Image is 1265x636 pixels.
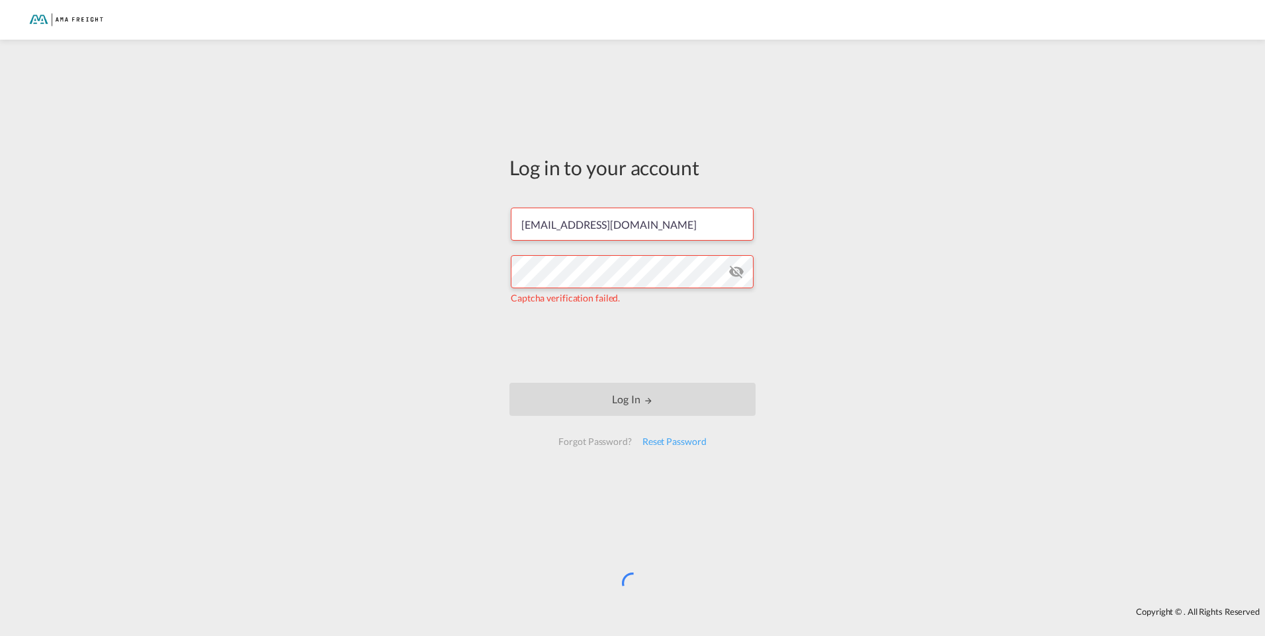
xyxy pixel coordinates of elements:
button: LOGIN [509,383,756,416]
md-icon: icon-eye-off [728,264,744,280]
iframe: reCAPTCHA [532,318,733,370]
div: Reset Password [637,430,712,454]
input: Enter email/phone number [511,208,754,241]
img: f843cad07f0a11efa29f0335918cc2fb.png [20,5,109,35]
div: Log in to your account [509,153,756,181]
div: Forgot Password? [553,430,636,454]
span: Captcha verification failed. [511,292,620,303]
